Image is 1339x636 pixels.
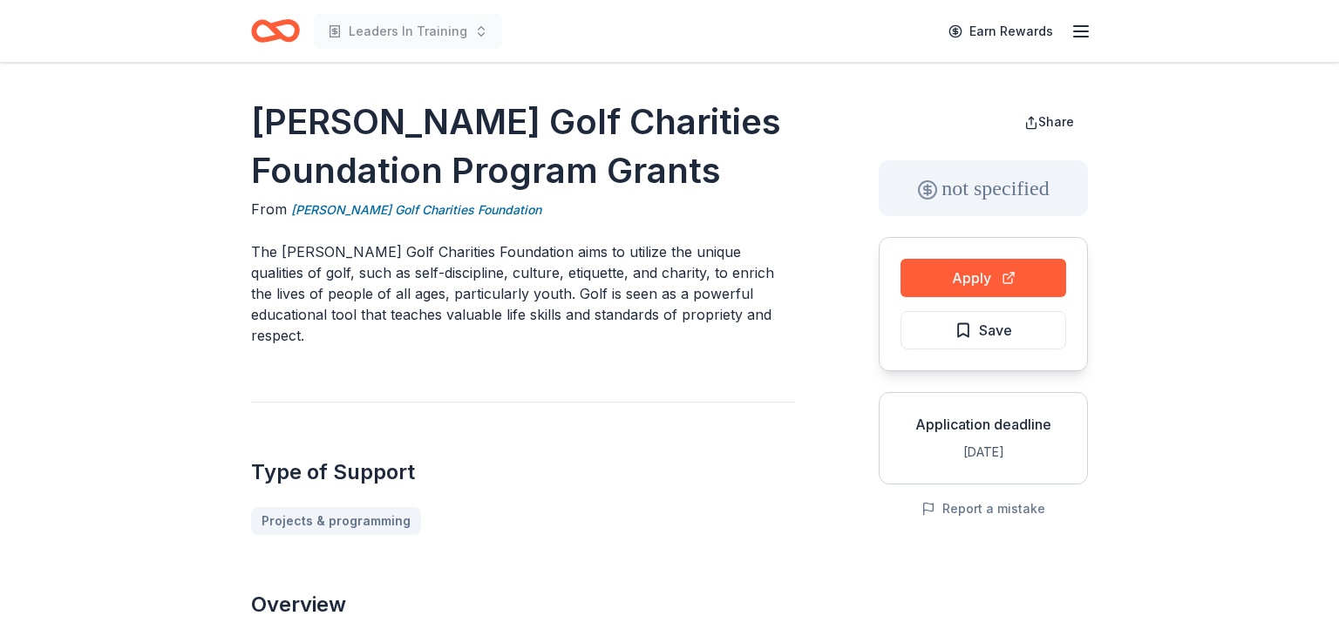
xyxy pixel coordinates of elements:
h2: Overview [251,591,795,619]
div: [DATE] [894,442,1073,463]
h2: Type of Support [251,458,795,486]
a: [PERSON_NAME] Golf Charities Foundation [291,200,541,220]
button: Share [1010,105,1088,139]
div: From [251,199,795,220]
p: The [PERSON_NAME] Golf Charities Foundation aims to utilize the unique qualities of golf, such as... [251,241,795,346]
button: Leaders In Training [314,14,502,49]
button: Report a mistake [921,498,1045,519]
span: Save [979,319,1012,342]
h1: [PERSON_NAME] Golf Charities Foundation Program Grants [251,98,795,195]
button: Save [901,311,1066,349]
a: Earn Rewards [938,16,1064,47]
span: Leaders In Training [349,21,467,42]
button: Apply [901,259,1066,297]
div: not specified [879,160,1088,216]
span: Share [1038,114,1074,129]
a: Home [251,10,300,51]
a: Projects & programming [251,507,421,535]
div: Application deadline [894,414,1073,435]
